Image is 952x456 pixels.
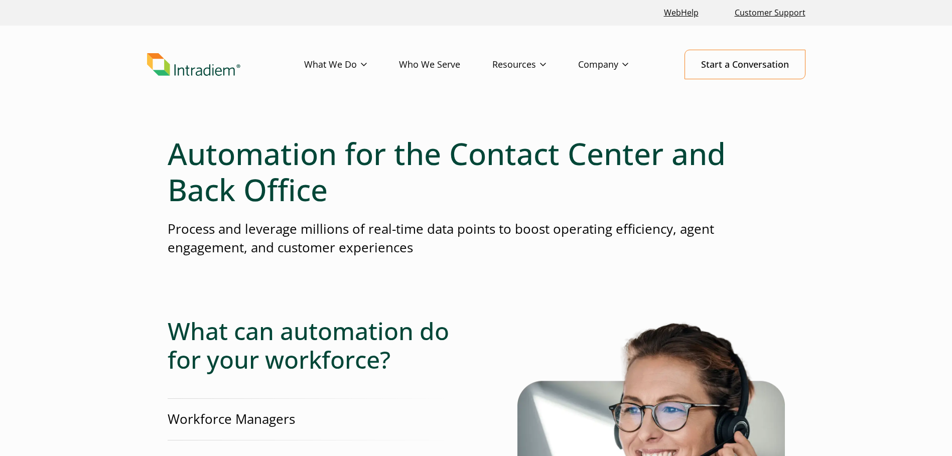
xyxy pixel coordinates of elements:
[685,50,805,79] a: Start a Conversation
[168,220,785,257] p: Process and leverage millions of real-time data points to boost operating efficiency, agent engag...
[147,53,304,76] a: Link to homepage of Intradiem
[399,50,492,79] a: Who We Serve
[660,2,703,24] a: Link opens in a new window
[492,50,578,79] a: Resources
[578,50,660,79] a: Company
[147,398,456,440] a: Workforce Managers
[731,2,809,24] a: Customer Support
[168,317,476,374] h2: What can automation do for your workforce?
[168,135,785,208] h1: Automation for the Contact Center and Back Office
[147,53,240,76] img: Intradiem
[168,410,295,428] p: Workforce Managers
[304,50,399,79] a: What We Do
